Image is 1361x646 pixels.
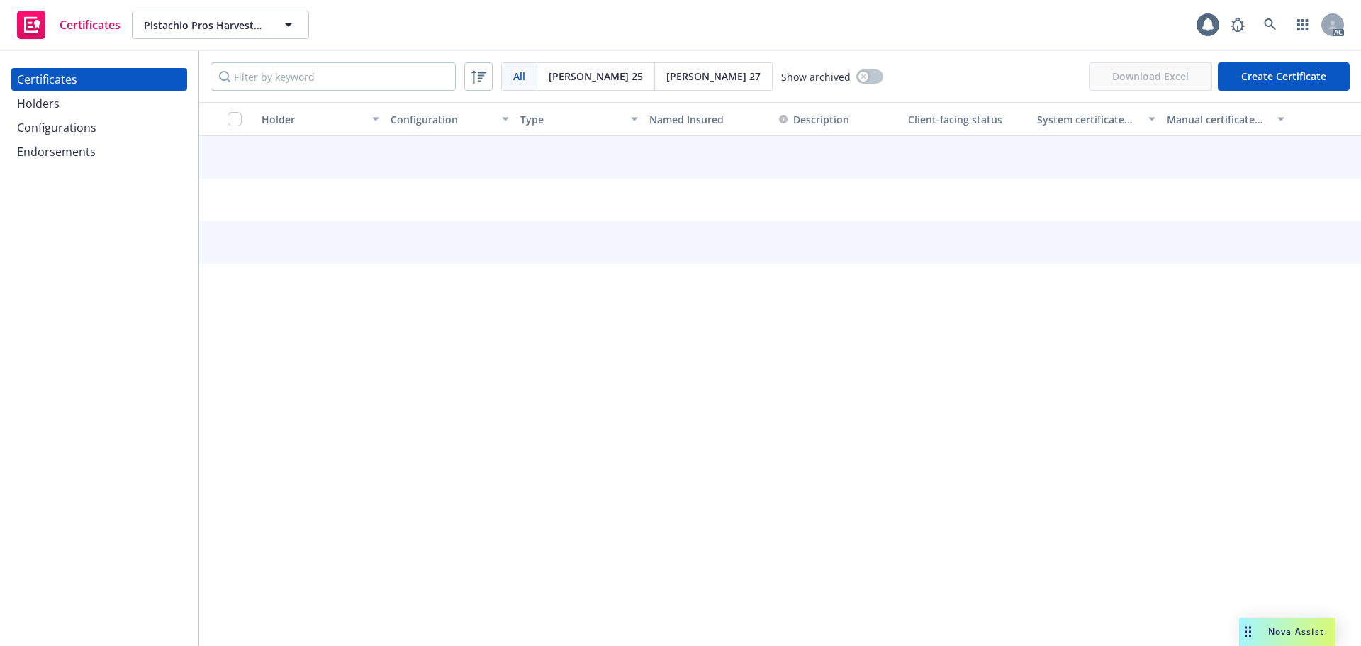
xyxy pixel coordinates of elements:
[1289,11,1317,39] a: Switch app
[228,112,242,126] input: Select all
[1037,112,1139,127] div: System certificate last generated
[144,18,267,33] span: Pistachio Pros Harvesters, Inc
[515,102,644,136] button: Type
[779,112,849,127] button: Description
[211,62,456,91] input: Filter by keyword
[1218,62,1350,91] button: Create Certificate
[1161,102,1290,136] button: Manual certificate last generated
[17,116,96,139] div: Configurations
[11,140,187,163] a: Endorsements
[11,5,126,45] a: Certificates
[385,102,514,136] button: Configuration
[649,112,767,127] div: Named Insured
[1031,102,1160,136] button: System certificate last generated
[902,102,1031,136] button: Client-facing status
[17,68,77,91] div: Certificates
[644,102,773,136] button: Named Insured
[60,19,121,30] span: Certificates
[1239,618,1335,646] button: Nova Assist
[256,102,385,136] button: Holder
[666,69,761,84] span: [PERSON_NAME] 27
[1268,625,1324,637] span: Nova Assist
[391,112,493,127] div: Configuration
[908,112,1026,127] div: Client-facing status
[1089,62,1212,91] span: Download Excel
[513,69,525,84] span: All
[1223,11,1252,39] a: Report a Bug
[781,69,851,84] span: Show archived
[549,69,643,84] span: [PERSON_NAME] 25
[132,11,309,39] button: Pistachio Pros Harvesters, Inc
[11,92,187,115] a: Holders
[17,92,60,115] div: Holders
[1239,618,1257,646] div: Drag to move
[11,116,187,139] a: Configurations
[11,68,187,91] a: Certificates
[17,140,96,163] div: Endorsements
[1167,112,1269,127] div: Manual certificate last generated
[1256,11,1284,39] a: Search
[520,112,622,127] div: Type
[262,112,364,127] div: Holder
